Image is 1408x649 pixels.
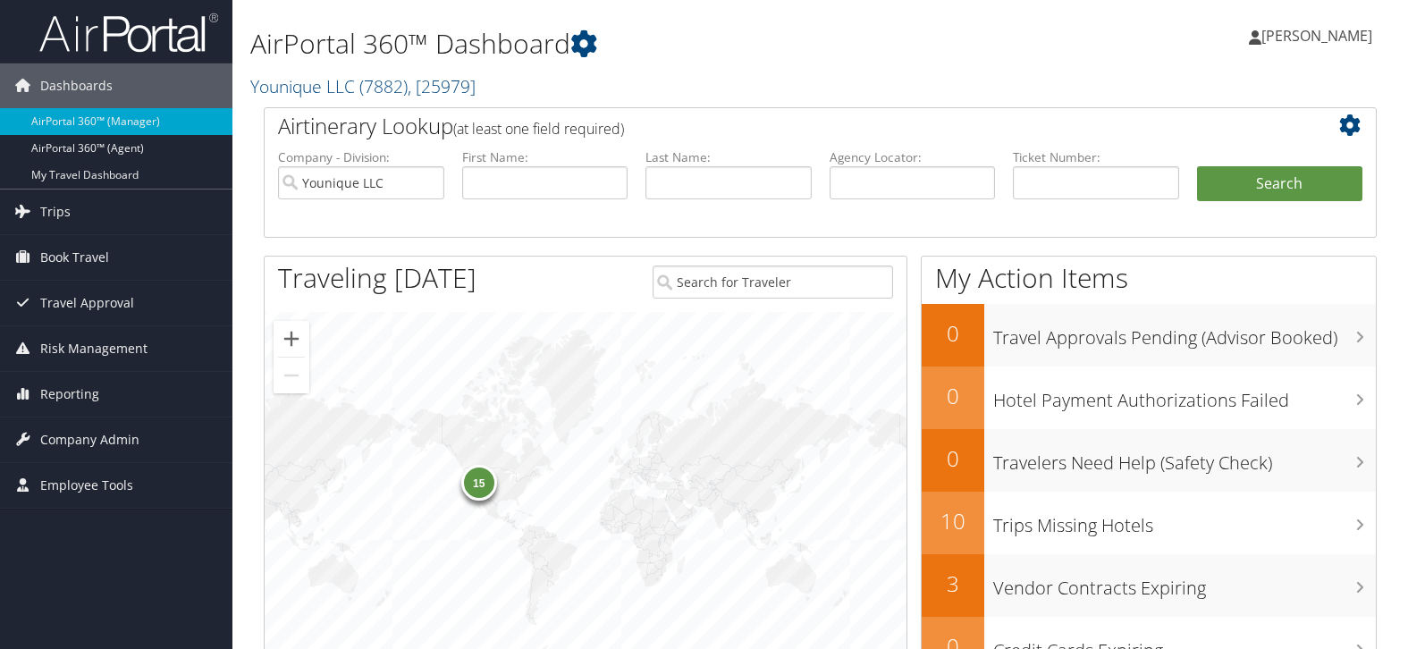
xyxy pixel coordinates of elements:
label: Last Name: [645,148,812,166]
h1: Traveling [DATE] [278,259,476,297]
span: Company Admin [40,417,139,462]
span: Dashboards [40,63,113,108]
span: Travel Approval [40,281,134,325]
button: Zoom in [274,321,309,357]
label: Company - Division: [278,148,444,166]
h2: Airtinerary Lookup [278,111,1269,141]
h2: 0 [922,381,984,411]
span: Trips [40,190,71,234]
a: 0Travelers Need Help (Safety Check) [922,429,1376,492]
h3: Travelers Need Help (Safety Check) [993,442,1376,476]
label: Agency Locator: [830,148,996,166]
span: Book Travel [40,235,109,280]
span: , [ 25979 ] [408,74,476,98]
a: 0Travel Approvals Pending (Advisor Booked) [922,304,1376,367]
button: Search [1197,166,1363,202]
label: First Name: [462,148,628,166]
span: Reporting [40,372,99,417]
a: [PERSON_NAME] [1249,9,1390,63]
img: airportal-logo.png [39,12,218,54]
span: ( 7882 ) [359,74,408,98]
label: Ticket Number: [1013,148,1179,166]
h2: 0 [922,443,984,474]
h3: Hotel Payment Authorizations Failed [993,379,1376,413]
h2: 0 [922,318,984,349]
h2: 3 [922,569,984,599]
button: Zoom out [274,358,309,393]
a: 3Vendor Contracts Expiring [922,554,1376,617]
h1: AirPortal 360™ Dashboard [250,25,1010,63]
span: [PERSON_NAME] [1261,26,1372,46]
h3: Vendor Contracts Expiring [993,567,1376,601]
a: Younique LLC [250,74,476,98]
h1: My Action Items [922,259,1376,297]
div: 15 [461,465,497,501]
input: Search for Traveler [653,265,893,299]
h2: 10 [922,506,984,536]
h3: Travel Approvals Pending (Advisor Booked) [993,316,1376,350]
h3: Trips Missing Hotels [993,504,1376,538]
span: Risk Management [40,326,148,371]
a: 10Trips Missing Hotels [922,492,1376,554]
span: Employee Tools [40,463,133,508]
a: 0Hotel Payment Authorizations Failed [922,367,1376,429]
span: (at least one field required) [453,119,624,139]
